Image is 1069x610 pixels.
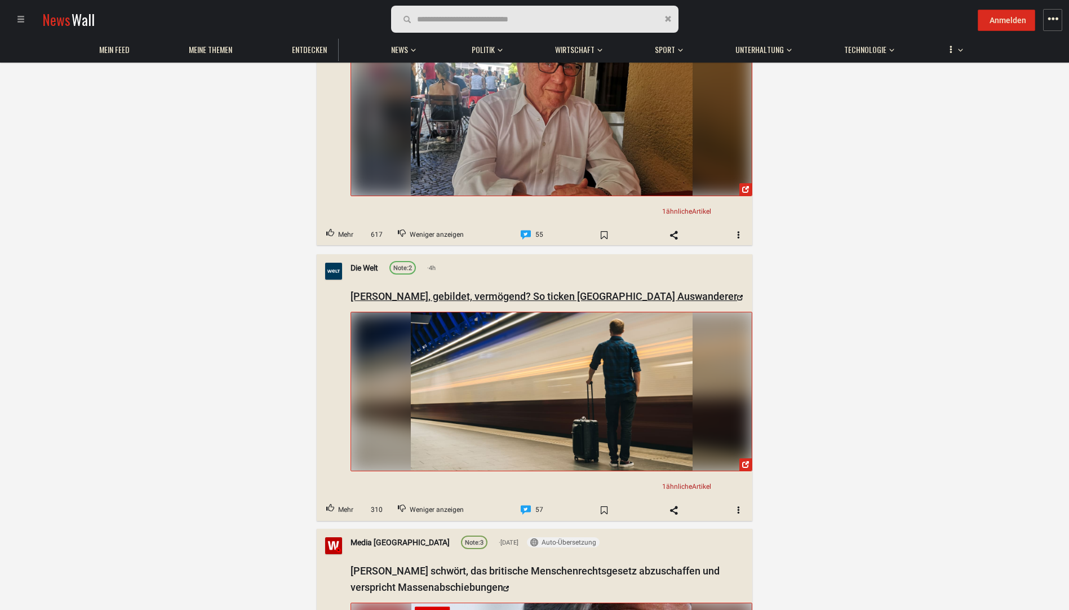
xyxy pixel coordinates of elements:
span: Unterhaltung [735,45,784,55]
span: Weniger anzeigen [410,228,464,242]
button: Auto-Übersetzung [527,538,600,548]
img: Profilbild von Media Wales [325,537,342,554]
span: Entdecken [292,45,327,55]
img: Post Image 22751767 [411,37,693,196]
a: Post Image 22751767 [351,37,752,196]
span: 57 [535,503,543,518]
span: 1 Artikel [662,483,711,490]
span: Share [658,501,690,519]
button: Wirtschaft [549,34,602,61]
span: Technologie [844,45,886,55]
a: [PERSON_NAME] schwört, das britische Menschenrechtsgesetz abzuschaffen und verspricht Massenabsch... [351,565,720,593]
a: Sport [649,39,681,61]
a: Note:2 [389,261,416,275]
span: ähnliche [666,207,692,215]
button: Unterhaltung [730,34,792,61]
span: 617 [367,230,387,241]
img: GzVu4vNXcAA7U4p.jpg [351,312,752,471]
span: 1 Artikel [662,207,711,215]
span: 4h [427,263,436,273]
a: Technologie [839,39,892,61]
a: 1ähnlicheArtikel [658,206,716,218]
span: Mehr [338,503,353,518]
a: 1ähnlicheArtikel [658,481,716,493]
span: News [391,45,408,55]
span: 55 [535,228,543,242]
span: Wall [72,9,95,30]
button: Politik [466,34,503,61]
button: Downvote [388,500,473,521]
span: News [42,9,70,30]
span: Meine Themen [189,45,232,55]
span: [DATE] [499,538,518,548]
span: Weniger anzeigen [410,503,464,518]
button: Upvote [317,500,363,521]
span: Note: [465,540,480,547]
a: Wirtschaft [549,39,600,61]
button: Upvote [317,224,363,246]
a: Post Image 22770018 [351,312,752,471]
button: Anmelden [978,10,1035,31]
button: News [385,34,419,61]
a: Comment [511,224,553,246]
div: 2 [393,263,412,273]
span: Mehr [338,228,353,242]
a: Die Welt [351,262,378,274]
span: Note: [393,264,409,272]
a: Politik [466,39,500,61]
a: Media [GEOGRAPHIC_DATA] [351,537,450,549]
span: Wirtschaft [555,45,595,55]
img: GzQ9x0yXIAA5mCa.jpg [351,37,752,196]
span: Sport [655,45,675,55]
div: 3 [465,538,484,549]
button: Sport [649,34,683,61]
span: Mein Feed [99,45,130,55]
a: Comment [511,500,553,521]
a: [PERSON_NAME], gebildet, vermögend? So ticken [GEOGRAPHIC_DATA] Auswanderer [351,290,743,302]
img: Profilbild von Die Welt [325,263,342,280]
a: News [385,39,414,61]
button: Downvote [388,224,473,246]
a: Unterhaltung [730,39,789,61]
span: Share [658,226,690,244]
span: Bookmark [588,501,620,519]
span: 310 [367,505,387,515]
span: Anmelden [990,16,1026,25]
span: Politik [472,45,495,55]
a: Note:3 [461,536,487,549]
a: NewsWall [42,9,95,30]
button: Technologie [839,34,894,61]
img: Post Image 22770018 [411,312,693,471]
span: Bookmark [588,226,620,244]
span: ähnliche [666,483,692,490]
